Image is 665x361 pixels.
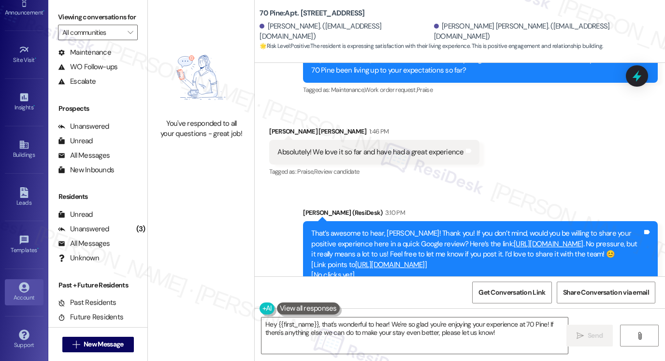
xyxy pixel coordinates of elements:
a: Templates • [5,232,43,258]
div: [PERSON_NAME]. ([EMAIL_ADDRESS][DOMAIN_NAME]) [260,21,431,42]
div: Unread [58,136,93,146]
span: • [33,103,35,109]
a: Site Visit • [5,42,43,68]
a: Account [5,279,43,305]
a: [URL][DOMAIN_NAME] [514,239,583,249]
strong: 🌟 Risk Level: Positive [260,42,309,50]
div: (3) [134,222,148,237]
div: Escalate [58,76,96,87]
div: WO Follow-ups [58,62,117,72]
i:  [72,341,80,348]
span: Review candidate [314,167,360,176]
span: Get Conversation Link [478,287,545,298]
button: Get Conversation Link [472,282,551,303]
span: • [37,245,39,252]
label: Viewing conversations for [58,10,138,25]
div: Absolutely! We love it so far and have had a great experience [277,147,463,157]
span: Maintenance , [331,86,364,94]
div: [PERSON_NAME] [PERSON_NAME]. ([EMAIL_ADDRESS][DOMAIN_NAME]) [434,21,658,42]
div: Unknown [58,253,99,263]
div: Unanswered [58,121,109,132]
textarea: Hey {{first_name}}, that's wonderful to hear! We're so glad you're enjoying your experience at 70... [261,317,568,354]
i:  [128,29,133,36]
div: Tagged as: [269,165,479,179]
i:  [577,332,584,340]
div: Past Residents [58,298,116,308]
a: Buildings [5,136,43,163]
span: : The resident is expressing satisfaction with their living experience. This is positive engageme... [260,41,603,51]
span: Work order request , [364,86,417,94]
button: Share Conversation via email [557,282,655,303]
div: That’s awesome to hear, [PERSON_NAME]! Thank you! If you don’t mind, would you be willing to shar... [311,228,642,280]
a: Support [5,327,43,353]
span: • [43,8,44,15]
div: All Messages [58,150,110,161]
button: New Message [62,337,134,352]
a: Insights • [5,89,43,115]
div: 1:46 PM [367,126,389,136]
div: Unanswered [58,224,109,234]
div: Future Residents [58,312,123,322]
i:  [636,332,643,340]
div: You've responded to all your questions - great job! [159,119,244,139]
div: Residents [48,192,147,202]
a: Leads [5,184,43,211]
div: Maintenance [58,47,111,58]
span: Send [588,331,603,341]
div: Tagged as: [303,83,658,97]
span: New Message [84,339,123,349]
span: Share Conversation via email [563,287,649,298]
input: All communities [62,25,122,40]
img: empty-state [159,41,244,113]
div: New Inbounds [58,165,114,175]
span: Praise [417,86,433,94]
div: Prospects [48,104,147,114]
div: 3:10 PM [383,208,405,218]
div: Past + Future Residents [48,280,147,290]
div: [PERSON_NAME] [PERSON_NAME] [269,126,479,140]
div: All Messages [58,239,110,249]
b: 70 Pine: Apt. [STREET_ADDRESS] [260,8,364,18]
span: Praise , [297,167,314,176]
button: Send [566,325,613,346]
span: • [35,55,36,62]
div: Unread [58,210,93,220]
div: Hi [PERSON_NAME], no worries! Glad to hear everything is all set with the work order. If I may al... [311,55,642,75]
a: [URL][DOMAIN_NAME] [355,260,425,270]
div: [PERSON_NAME] (ResiDesk) [303,208,658,221]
